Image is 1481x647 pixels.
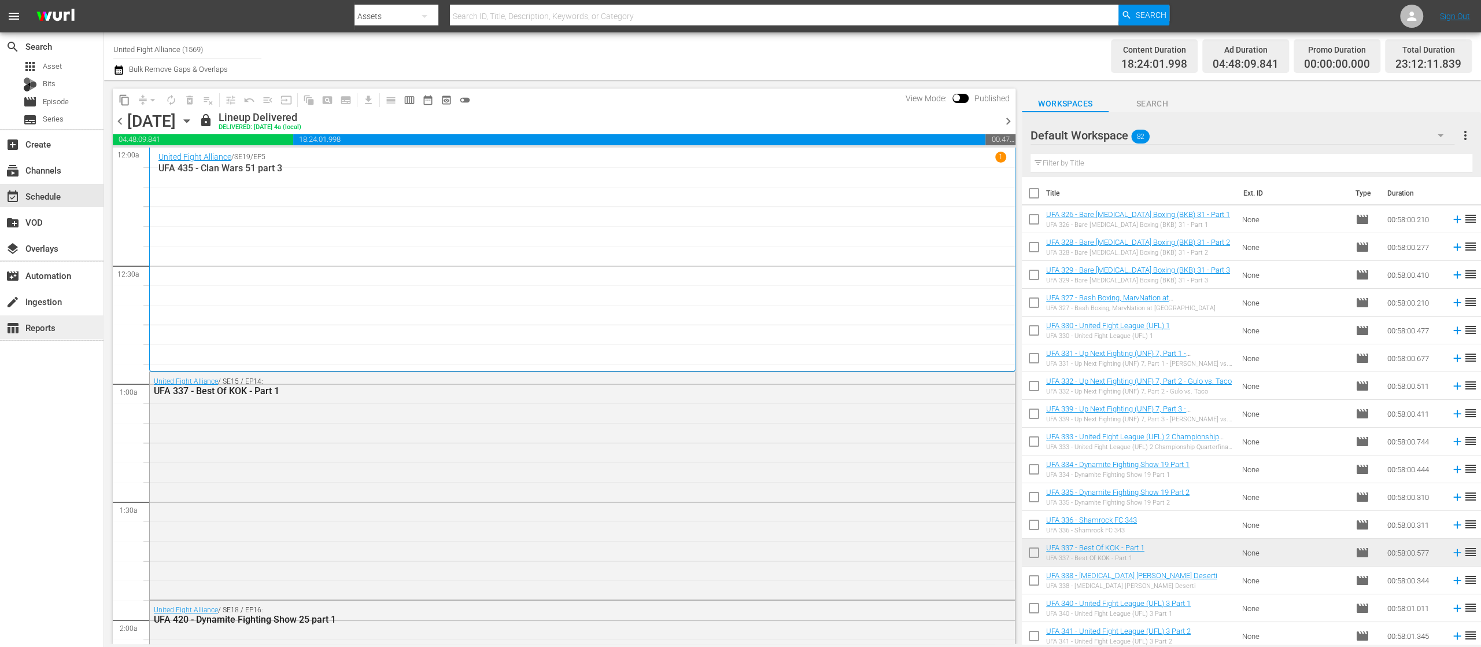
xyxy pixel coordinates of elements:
span: Asset [23,60,37,73]
span: Loop Content [162,91,180,109]
svg: Add to Schedule [1451,519,1464,531]
div: UFA 420 - Dynamite Fighting Show 25 part 1 [154,614,946,625]
div: Content Duration [1121,42,1187,58]
div: UFA 340 - United Fight League (UFL) 3 Part 1 [1046,610,1191,617]
td: 00:58:00.410 [1383,261,1446,289]
span: reorder [1464,323,1478,337]
span: Reports [6,321,20,335]
td: None [1238,511,1351,539]
span: Episode [1356,268,1369,282]
div: Bits [23,78,37,91]
a: Sign Out [1440,12,1470,21]
p: 1 [999,153,1003,161]
span: Customize Events [217,89,240,111]
span: Published [969,94,1015,103]
button: Search [1118,5,1169,25]
span: reorder [1464,628,1478,642]
td: None [1238,483,1351,511]
span: Remove Gaps & Overlaps [134,91,162,109]
span: Episode [1356,546,1369,560]
p: / [231,153,234,161]
div: UFA 328 - Bare [MEDICAL_DATA] Boxing (BKB) 31 - Part 2 [1046,249,1230,256]
span: VOD [6,216,20,230]
span: toggle_off [459,94,471,106]
a: UFA 332 - Up Next Fighting (UNF) 7, Part 2 - Gulo vs. Taco [1046,377,1232,385]
span: preview_outlined [441,94,452,106]
td: 00:58:00.310 [1383,483,1446,511]
div: UFA 334 - Dynamite Fighting Show 19 Part 1 [1046,471,1190,479]
span: 00:47:48.161 [985,134,1015,145]
span: reorder [1464,573,1478,587]
a: UFA 336 - Shamrock FC 343 [1046,516,1137,524]
svg: Add to Schedule [1451,602,1464,615]
span: Revert to Primary Episode [240,91,258,109]
td: 00:58:00.744 [1383,428,1446,455]
span: reorder [1464,517,1478,531]
span: Episode [1356,490,1369,504]
td: 00:58:00.210 [1383,205,1446,233]
span: Select an event to delete [180,91,199,109]
td: None [1238,400,1351,428]
button: more_vert [1458,122,1472,149]
span: View Backup [437,91,456,109]
a: UFA 339 - Up Next Fighting (UNF) 7, Part 3 - [PERSON_NAME] vs. [PERSON_NAME] [1046,405,1191,422]
div: UFA 331 - Up Next Fighting (UNF) 7, Part 1 - [PERSON_NAME] vs. Bayasgalan [1046,360,1233,367]
div: UFA 341 - United Fight League (UFL) 3 Part 2 [1046,638,1191,645]
span: Create Series Block [337,91,355,109]
div: UFA 326 - Bare [MEDICAL_DATA] Boxing (BKB) 31 - Part 1 [1046,221,1230,229]
td: None [1238,594,1351,622]
div: Promo Duration [1304,42,1370,58]
span: Series [43,113,64,125]
span: Fill episodes with ad slates [258,91,277,109]
a: UFA 326 - Bare [MEDICAL_DATA] Boxing (BKB) 31 - Part 1 [1046,210,1230,219]
span: more_vert [1458,128,1472,142]
td: None [1238,567,1351,594]
span: Episode [1356,462,1369,476]
div: UFA 336 - Shamrock FC 343 [1046,527,1137,534]
span: Episode [1356,518,1369,532]
p: UFA 435 - Clan Wars 51 part 3 [158,163,1006,174]
span: Search [6,40,20,54]
span: chevron_left [113,114,127,128]
td: 00:58:00.210 [1383,289,1446,317]
img: ans4CAIJ8jUAAAAAAAAAAAAAAAAAAAAAAAAgQb4GAAAAAAAAAAAAAAAAAAAAAAAAJMjXAAAAAAAAAAAAAAAAAAAAAAAAgAT5G... [28,3,83,30]
div: UFA 329 - Bare [MEDICAL_DATA] Boxing (BKB) 31 - Part 3 [1046,277,1230,284]
span: Episode [43,96,69,108]
a: United Fight Alliance [154,377,218,385]
svg: Add to Schedule [1451,296,1464,309]
p: EP5 [253,153,265,161]
div: Ad Duration [1213,42,1279,58]
span: chevron_right [1001,114,1015,128]
span: Update Metadata from Key Asset [277,91,296,109]
td: 00:58:00.511 [1383,372,1446,400]
span: Automation [6,269,20,283]
span: Create Search Block [318,91,337,109]
span: Episode [1356,574,1369,587]
svg: Add to Schedule [1451,213,1464,226]
span: reorder [1464,240,1478,253]
span: reorder [1464,545,1478,559]
svg: Add to Schedule [1451,269,1464,281]
span: Schedule [6,190,20,204]
td: None [1238,539,1351,567]
a: UFA 337 - Best Of KOK - Part 1 [1046,543,1144,552]
span: menu [7,9,21,23]
th: Ext. ID [1236,177,1349,209]
span: 18:24:01.998 [1121,58,1187,71]
svg: Add to Schedule [1451,407,1464,420]
td: None [1238,344,1351,372]
span: Episode [1356,212,1369,226]
div: UFA 337 - Best Of KOK - Part 1 [1046,554,1144,562]
span: Download as CSV [355,89,378,111]
div: Default Workspace [1031,119,1454,152]
div: Lineup Delivered [219,111,301,124]
span: lock [199,113,213,127]
div: Total Duration [1395,42,1461,58]
span: Channels [6,164,20,178]
a: UFA 330 - United Fight League (UFL) 1 [1046,321,1170,330]
span: Episode [1356,323,1369,337]
td: None [1238,317,1351,344]
div: UFA 338 - [MEDICAL_DATA] [PERSON_NAME] Deserti [1046,582,1217,590]
a: UFA 328 - Bare [MEDICAL_DATA] Boxing (BKB) 31 - Part 2 [1046,238,1230,247]
th: Duration [1380,177,1450,209]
